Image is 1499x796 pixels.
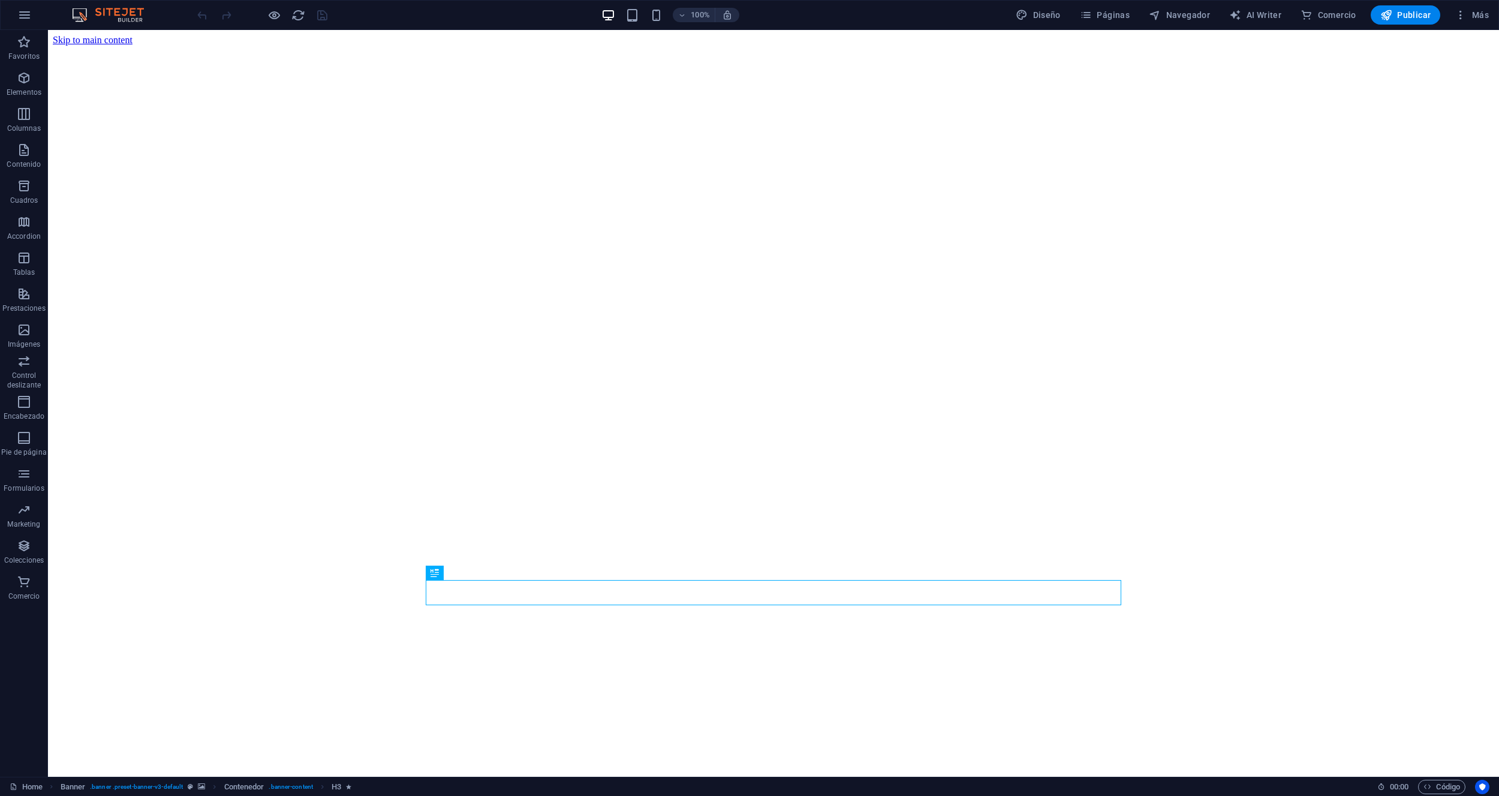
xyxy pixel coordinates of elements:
[1423,780,1460,794] span: Código
[1398,782,1400,791] span: :
[691,8,710,22] h6: 100%
[10,196,38,205] p: Cuadros
[1296,5,1361,25] button: Comercio
[4,483,44,493] p: Formularios
[722,10,733,20] i: Al redimensionar, ajustar el nivel de zoom automáticamente para ajustarse al dispositivo elegido.
[1011,5,1065,25] button: Diseño
[13,268,35,277] p: Tablas
[90,780,183,794] span: . banner .preset-banner-v3-default
[1380,9,1431,21] span: Publicar
[188,783,193,790] i: Este elemento es un preajuste personalizable
[291,8,305,22] button: reload
[8,591,40,601] p: Comercio
[224,780,264,794] span: Haz clic para seleccionar y doble clic para editar
[4,555,44,565] p: Colecciones
[1011,5,1065,25] div: Diseño (Ctrl+Alt+Y)
[1144,5,1215,25] button: Navegador
[1149,9,1210,21] span: Navegador
[291,8,305,22] i: Volver a cargar página
[61,780,86,794] span: Haz clic para seleccionar y doble clic para editar
[1418,780,1465,794] button: Código
[4,411,44,421] p: Encabezado
[1080,9,1130,21] span: Páginas
[7,519,40,529] p: Marketing
[7,232,41,241] p: Accordion
[346,783,351,790] i: El elemento contiene una animación
[69,8,159,22] img: Editor Logo
[1455,9,1489,21] span: Más
[673,8,715,22] button: 100%
[2,304,45,313] p: Prestaciones
[1224,5,1286,25] button: AI Writer
[10,780,43,794] a: Haz clic para cancelar la selección y doble clic para abrir páginas
[267,8,281,22] button: Haz clic para salir del modo de previsualización y seguir editando
[1301,9,1356,21] span: Comercio
[1075,5,1134,25] button: Páginas
[1390,780,1408,794] span: 00 00
[61,780,352,794] nav: breadcrumb
[1450,5,1494,25] button: Más
[1,447,46,457] p: Pie de página
[7,160,41,169] p: Contenido
[1016,9,1061,21] span: Diseño
[8,340,40,349] p: Imágenes
[8,52,40,61] p: Favoritos
[269,780,312,794] span: . banner-content
[7,88,41,97] p: Elementos
[198,783,205,790] i: Este elemento contiene un fondo
[7,124,41,133] p: Columnas
[1371,5,1441,25] button: Publicar
[1475,780,1489,794] button: Usercentrics
[332,780,341,794] span: Haz clic para seleccionar y doble clic para editar
[1377,780,1409,794] h6: Tiempo de la sesión
[5,5,85,15] a: Skip to main content
[1229,9,1281,21] span: AI Writer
